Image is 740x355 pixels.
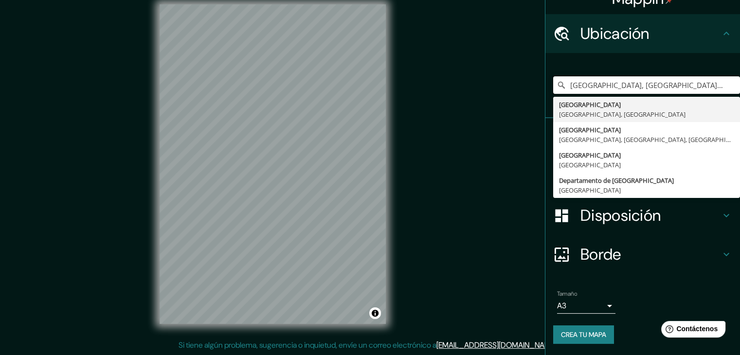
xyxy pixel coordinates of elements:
[559,110,686,119] font: [GEOGRAPHIC_DATA], [GEOGRAPHIC_DATA]
[545,118,740,157] div: Patas
[559,100,621,109] font: [GEOGRAPHIC_DATA]
[557,298,615,314] div: A3
[580,244,621,265] font: Borde
[436,340,557,350] a: [EMAIL_ADDRESS][DOMAIN_NAME]
[580,23,650,44] font: Ubicación
[559,151,621,160] font: [GEOGRAPHIC_DATA]
[545,157,740,196] div: Estilo
[557,301,566,311] font: A3
[545,196,740,235] div: Disposición
[545,235,740,274] div: Borde
[553,76,740,94] input: Elige tu ciudad o zona
[553,325,614,344] button: Crea tu mapa
[559,176,674,185] font: Departamento de [GEOGRAPHIC_DATA]
[561,330,606,339] font: Crea tu mapa
[653,317,729,344] iframe: Lanzador de widgets de ayuda
[559,160,621,169] font: [GEOGRAPHIC_DATA]
[369,307,381,319] button: Activar o desactivar atribución
[580,205,661,226] font: Disposición
[545,14,740,53] div: Ubicación
[559,186,621,195] font: [GEOGRAPHIC_DATA]
[160,4,386,324] canvas: Mapa
[179,340,436,350] font: Si tiene algún problema, sugerencia o inquietud, envíe un correo electrónico a
[559,125,621,134] font: [GEOGRAPHIC_DATA]
[557,290,577,298] font: Tamaño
